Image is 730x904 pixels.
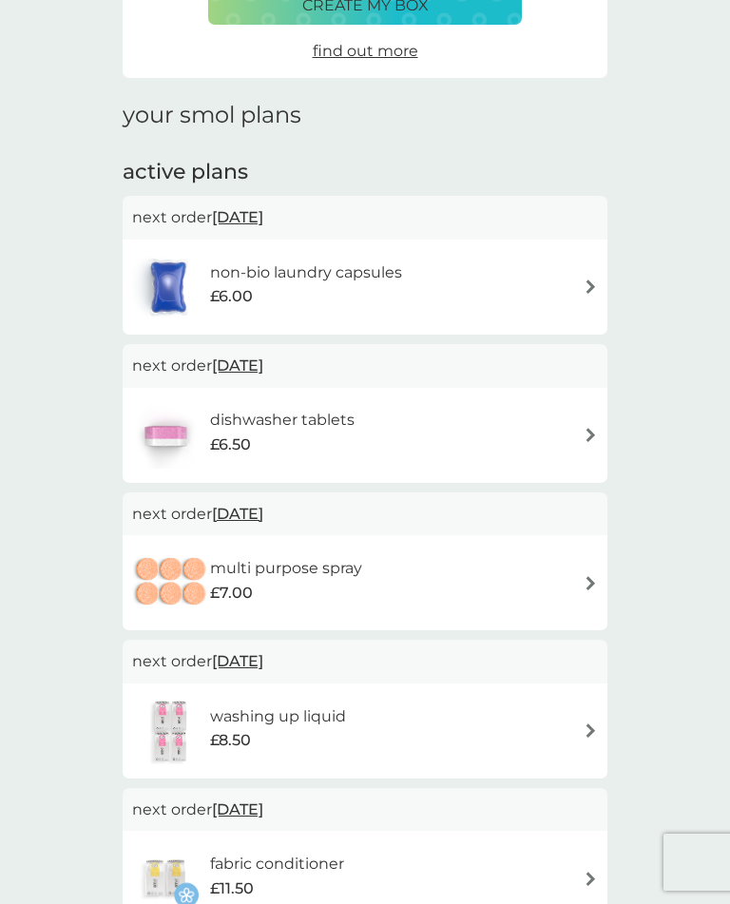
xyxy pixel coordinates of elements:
h6: fabric conditioner [210,852,344,876]
img: arrow right [584,279,598,294]
span: £8.50 [210,728,251,753]
p: next order [132,502,598,527]
img: multi purpose spray [132,549,210,616]
span: £6.00 [210,284,253,309]
h1: your smol plans [123,102,607,129]
span: [DATE] [212,791,263,828]
p: next order [132,354,598,378]
p: next order [132,205,598,230]
img: arrow right [584,428,598,442]
p: next order [132,798,598,822]
img: non-bio laundry capsules [132,254,204,320]
span: [DATE] [212,495,263,532]
span: £7.00 [210,581,253,606]
img: washing up liquid [132,698,210,764]
span: [DATE] [212,199,263,236]
img: dishwasher tablets [132,402,199,469]
h6: non-bio laundry capsules [210,260,402,285]
img: arrow right [584,576,598,590]
span: [DATE] [212,347,263,384]
img: arrow right [584,723,598,738]
img: arrow right [584,872,598,886]
h6: multi purpose spray [210,556,362,581]
p: next order [132,649,598,674]
span: find out more [313,42,418,60]
a: find out more [313,39,418,64]
h6: dishwasher tablets [210,408,355,433]
h2: active plans [123,158,607,187]
span: [DATE] [212,643,263,680]
span: £6.50 [210,433,251,457]
h6: washing up liquid [210,704,346,729]
span: £11.50 [210,876,254,901]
